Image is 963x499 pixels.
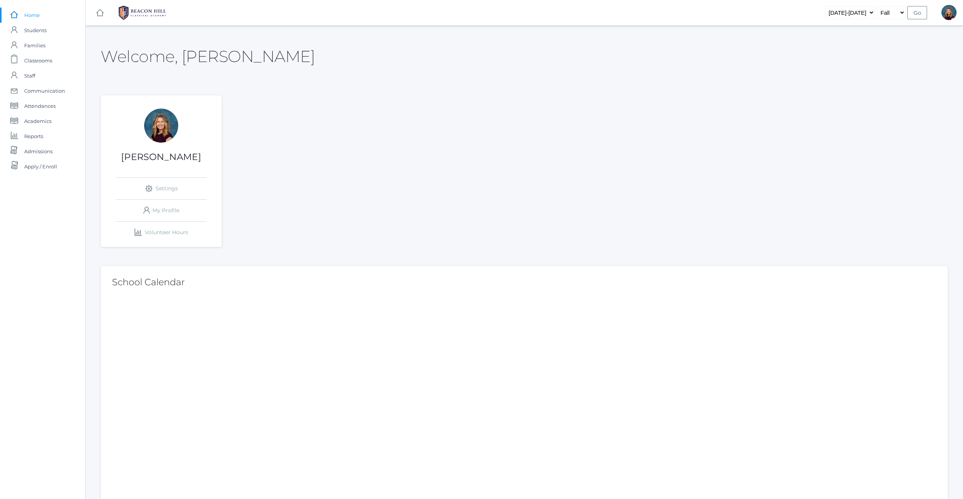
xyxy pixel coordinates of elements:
img: 1_BHCALogos-05.png [114,3,171,22]
a: Settings [116,178,207,199]
span: Apply / Enroll [24,159,57,174]
input: Go [907,6,927,19]
span: Communication [24,83,65,98]
a: Volunteer Hours [116,222,207,243]
span: Attendances [24,98,56,113]
span: Students [24,23,47,38]
span: Staff [24,68,35,83]
span: Reports [24,129,43,144]
h2: Welcome, [PERSON_NAME] [101,48,315,65]
div: Lindsay Leeds [941,5,957,20]
span: Classrooms [24,53,52,68]
span: Home [24,8,40,23]
span: Admissions [24,144,53,159]
div: Lindsay Leeds [144,109,178,143]
a: My Profile [116,200,207,221]
span: Families [24,38,45,53]
h2: School Calendar [112,277,937,287]
h1: [PERSON_NAME] [101,152,222,162]
span: Academics [24,113,51,129]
